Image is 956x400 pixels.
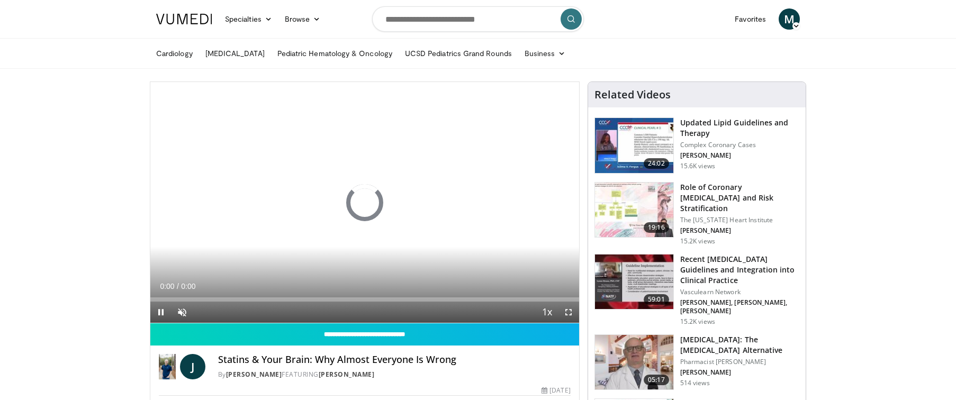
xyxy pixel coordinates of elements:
h4: Statins & Your Brain: Why Almost Everyone Is Wrong [218,354,571,366]
p: Pharmacist [PERSON_NAME] [680,358,799,366]
a: Browse [278,8,327,30]
img: 87825f19-cf4c-4b91-bba1-ce218758c6bb.150x105_q85_crop-smart_upscale.jpg [595,254,673,310]
h3: Role of Coronary [MEDICAL_DATA] and Risk Stratification [680,182,799,214]
h4: Related Videos [594,88,671,101]
span: 59:01 [644,294,669,305]
video-js: Video Player [150,82,579,323]
button: Unmute [172,302,193,323]
a: J [180,354,205,379]
p: 15.6K views [680,162,715,170]
h3: Recent [MEDICAL_DATA] Guidelines and Integration into Clinical Practice [680,254,799,286]
span: / [177,282,179,290]
p: 514 views [680,379,710,387]
a: Business [518,43,572,64]
a: UCSD Pediatrics Grand Rounds [399,43,518,64]
div: [DATE] [542,386,570,395]
a: 24:02 Updated Lipid Guidelines and Therapy Complex Coronary Cases [PERSON_NAME] 15.6K views [594,117,799,174]
a: 19:16 Role of Coronary [MEDICAL_DATA] and Risk Stratification The [US_STATE] Heart Institute [PER... [594,182,799,246]
span: 0:00 [160,282,174,290]
p: [PERSON_NAME] [680,151,799,160]
img: Dr. Jordan Rennicke [159,354,176,379]
div: By FEATURING [218,370,571,379]
input: Search topics, interventions [372,6,584,32]
span: 19:16 [644,222,669,233]
img: VuMedi Logo [156,14,212,24]
a: 59:01 Recent [MEDICAL_DATA] Guidelines and Integration into Clinical Practice Vasculearn Network ... [594,254,799,326]
img: 1efa8c99-7b8a-4ab5-a569-1c219ae7bd2c.150x105_q85_crop-smart_upscale.jpg [595,183,673,238]
p: 15.2K views [680,317,715,326]
a: M [779,8,800,30]
p: Vasculearn Network [680,288,799,296]
h3: [MEDICAL_DATA]: The [MEDICAL_DATA] Alternative [680,334,799,356]
button: Playback Rate [537,302,558,323]
button: Pause [150,302,172,323]
img: ce9609b9-a9bf-4b08-84dd-8eeb8ab29fc6.150x105_q85_crop-smart_upscale.jpg [595,335,673,390]
a: [MEDICAL_DATA] [199,43,271,64]
p: [PERSON_NAME], [PERSON_NAME], [PERSON_NAME] [680,298,799,315]
button: Fullscreen [558,302,579,323]
img: 77f671eb-9394-4acc-bc78-a9f077f94e00.150x105_q85_crop-smart_upscale.jpg [595,118,673,173]
a: Specialties [219,8,278,30]
p: [PERSON_NAME] [680,368,799,377]
div: Progress Bar [150,297,579,302]
a: Cardiology [150,43,199,64]
p: 15.2K views [680,237,715,246]
p: Complex Coronary Cases [680,141,799,149]
a: [PERSON_NAME] [226,370,282,379]
span: 24:02 [644,158,669,169]
a: Favorites [728,8,772,30]
a: 05:17 [MEDICAL_DATA]: The [MEDICAL_DATA] Alternative Pharmacist [PERSON_NAME] [PERSON_NAME] 514 v... [594,334,799,390]
span: 0:00 [181,282,195,290]
span: 05:17 [644,375,669,385]
p: The [US_STATE] Heart Institute [680,216,799,224]
a: [PERSON_NAME] [319,370,375,379]
a: Pediatric Hematology & Oncology [271,43,399,64]
h3: Updated Lipid Guidelines and Therapy [680,117,799,139]
p: [PERSON_NAME] [680,226,799,235]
